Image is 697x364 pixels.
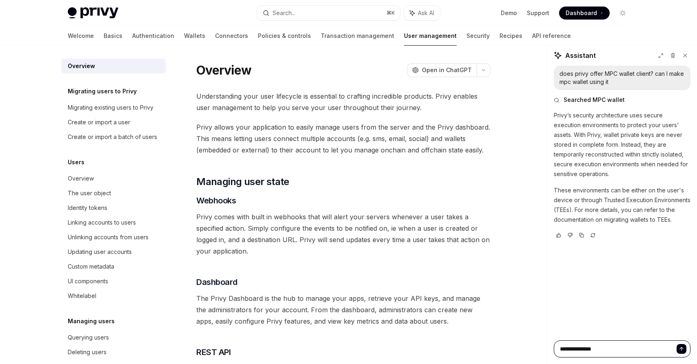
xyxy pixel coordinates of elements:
a: Basics [104,26,122,46]
span: REST API [196,346,231,358]
a: Authentication [132,26,174,46]
div: The user object [68,188,111,198]
button: Ask AI [404,6,440,20]
div: Search... [273,8,295,18]
a: Create or import a user [61,115,166,130]
a: Linking accounts to users [61,215,166,230]
span: Ask AI [418,9,434,17]
a: Migrating existing users to Privy [61,100,166,115]
a: Dashboard [559,7,610,20]
a: Overview [61,171,166,186]
span: Searched MPC wallet [564,96,625,104]
button: Searched MPC wallet [554,96,690,104]
a: User management [404,26,457,46]
a: Transaction management [321,26,394,46]
p: Privy’s security architecture uses secure execution environments to protect your users' assets. W... [554,110,690,179]
span: Privy comes with built in webhooks that will alert your servers whenever a user takes a specified... [196,211,491,257]
div: Overview [68,61,95,71]
span: Open in ChatGPT [422,66,472,74]
div: Unlinking accounts from users [68,232,149,242]
span: Dashboard [566,9,597,17]
span: Assistant [565,51,596,60]
a: Custom metadata [61,259,166,274]
span: Dashboard [196,276,238,288]
div: Deleting users [68,347,107,357]
div: Create or import a user [68,117,130,127]
button: Search...⌘K [257,6,400,20]
span: The Privy Dashboard is the hub to manage your apps, retrieve your API keys, and manage the admini... [196,293,491,327]
a: Identity tokens [61,201,166,215]
div: Updating user accounts [68,247,132,257]
div: does privy offer MPC wallet client? can I make mpc wallet using it [559,70,685,86]
img: light logo [68,7,118,19]
div: UI components [68,276,108,286]
a: Whitelabel [61,289,166,303]
div: Identity tokens [68,203,107,213]
a: Wallets [184,26,205,46]
h5: Migrating users to Privy [68,86,137,96]
a: Security [466,26,490,46]
a: Updating user accounts [61,245,166,259]
a: Recipes [499,26,522,46]
div: Overview [68,174,94,183]
a: Overview [61,59,166,73]
span: Managing user state [196,175,289,188]
div: Create or import a batch of users [68,132,157,142]
a: Demo [501,9,517,17]
a: Support [527,9,549,17]
div: Custom metadata [68,262,114,271]
a: Policies & controls [258,26,311,46]
a: Deleting users [61,345,166,360]
span: Understanding your user lifecycle is essential to crafting incredible products. Privy enables use... [196,90,491,113]
a: Querying users [61,330,166,345]
a: Connectors [215,26,248,46]
span: ⌘ K [386,10,395,16]
p: These environments can be either on the user's device or through Trusted Execution Environments (... [554,185,690,225]
a: The user object [61,186,166,201]
div: Whitelabel [68,291,96,301]
button: Send message [677,344,686,354]
span: Webhooks [196,195,236,206]
a: Create or import a batch of users [61,130,166,144]
h1: Overview [196,63,251,77]
div: Migrating existing users to Privy [68,103,153,113]
a: API reference [532,26,571,46]
a: UI components [61,274,166,289]
h5: Managing users [68,316,115,326]
a: Unlinking accounts from users [61,230,166,245]
h5: Users [68,157,84,167]
span: Privy allows your application to easily manage users from the server and the Privy dashboard. Thi... [196,121,491,156]
div: Linking accounts to users [68,218,136,227]
a: Welcome [68,26,94,46]
button: Toggle dark mode [616,7,629,20]
div: Querying users [68,333,109,342]
button: Open in ChatGPT [407,63,477,77]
